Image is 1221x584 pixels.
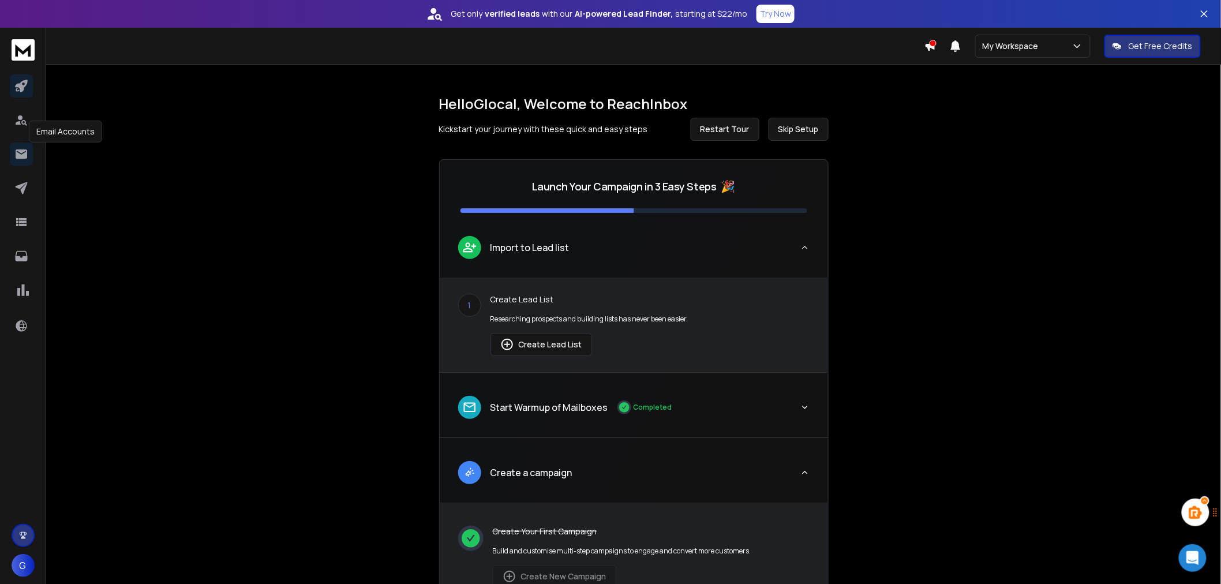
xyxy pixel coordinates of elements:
span: Skip Setup [778,123,819,135]
button: Restart Tour [691,118,759,141]
p: Build and customise multi-step campaigns to engage and convert more customers. [493,546,751,556]
button: Get Free Credits [1104,35,1201,58]
p: My Workspace [983,40,1043,52]
p: Researching prospects and building lists has never been easier. [490,315,810,324]
img: lead [462,400,477,415]
p: Create Lead List [490,294,810,305]
p: Completed [634,403,672,412]
p: Create Your First Campaign [493,526,751,537]
h1: Hello Glocal , Welcome to ReachInbox [439,95,829,113]
button: leadCreate a campaign [440,452,828,503]
button: leadStart Warmup of MailboxesCompleted [440,387,828,437]
div: Email Accounts [29,121,102,143]
button: G [12,554,35,577]
p: Start Warmup of Mailboxes [490,400,608,414]
p: Launch Your Campaign in 3 Easy Steps [532,178,717,194]
button: Create Lead List [490,333,592,356]
img: lead [462,240,477,254]
p: Import to Lead list [490,241,570,254]
button: Try Now [756,5,795,23]
p: Try Now [760,8,791,20]
img: lead [500,338,514,351]
strong: AI-powered Lead Finder, [575,8,673,20]
p: Get Free Credits [1129,40,1193,52]
p: Create a campaign [490,466,572,480]
button: Skip Setup [769,118,829,141]
span: 🎉 [721,178,736,194]
div: leadImport to Lead list [440,278,828,372]
div: Open Intercom Messenger [1179,544,1207,572]
img: logo [12,39,35,61]
img: lead [462,465,477,480]
strong: verified leads [485,8,540,20]
p: Get only with our starting at $22/mo [451,8,747,20]
div: 1 [458,294,481,317]
p: Kickstart your journey with these quick and easy steps [439,123,648,135]
button: leadImport to Lead list [440,227,828,278]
